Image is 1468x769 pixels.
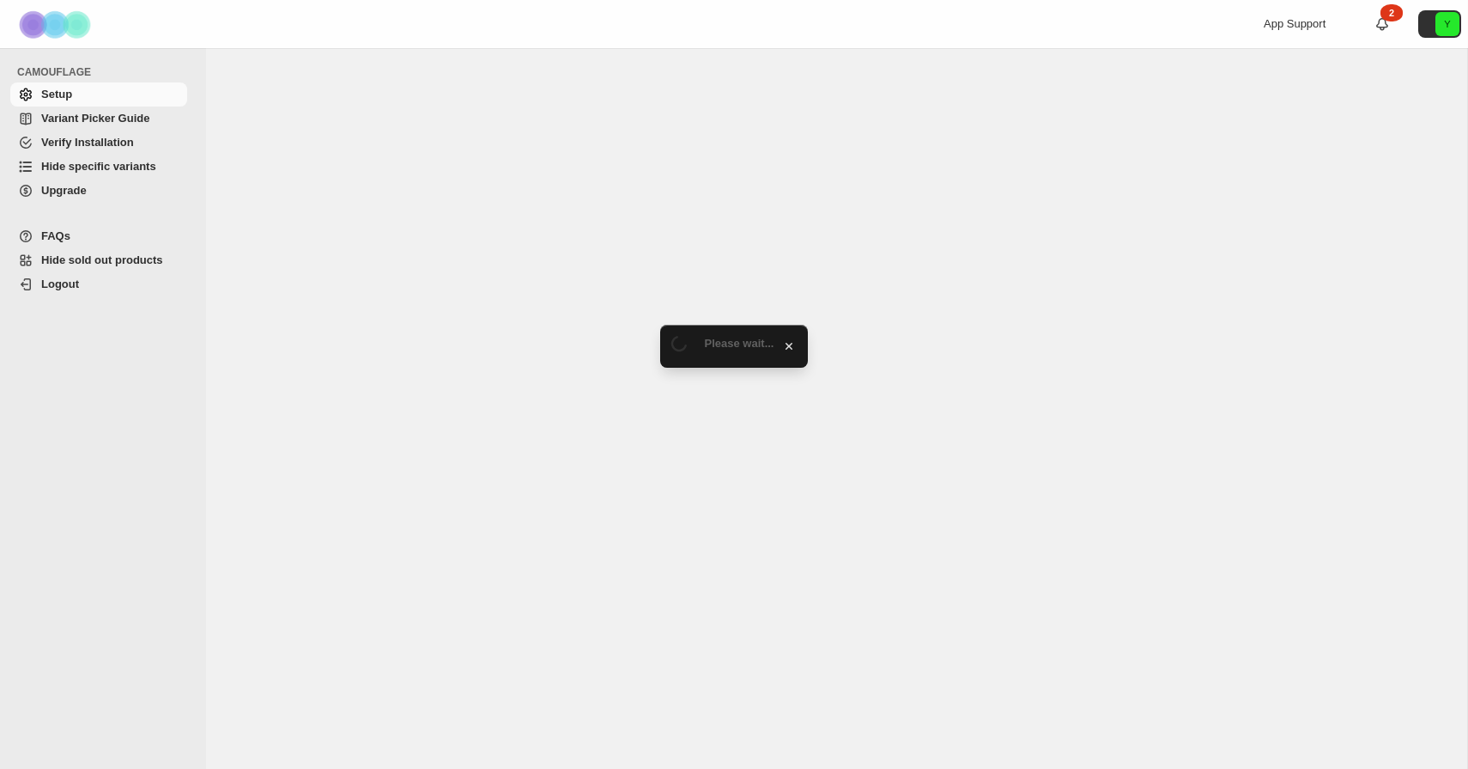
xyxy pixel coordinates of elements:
a: Verify Installation [10,131,187,155]
span: Upgrade [41,184,87,197]
button: Avatar with initials Y [1418,10,1461,38]
span: Avatar with initials Y [1435,12,1459,36]
div: 2 [1380,4,1403,21]
a: Hide specific variants [10,155,187,179]
span: CAMOUFLAGE [17,65,194,79]
span: Setup [41,88,72,101]
a: 2 [1374,15,1391,33]
a: Logout [10,272,187,296]
span: Hide specific variants [41,160,156,173]
span: Please wait... [705,337,774,350]
span: Variant Picker Guide [41,112,149,125]
a: Variant Picker Guide [10,107,187,131]
text: Y [1444,19,1451,29]
span: FAQs [41,229,70,242]
img: Camouflage [14,1,100,48]
span: Verify Installation [41,136,134,149]
a: Setup [10,82,187,107]
a: FAQs [10,224,187,248]
span: Hide sold out products [41,253,163,266]
span: App Support [1264,17,1325,30]
a: Hide sold out products [10,248,187,272]
span: Logout [41,278,79,290]
a: Upgrade [10,179,187,203]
